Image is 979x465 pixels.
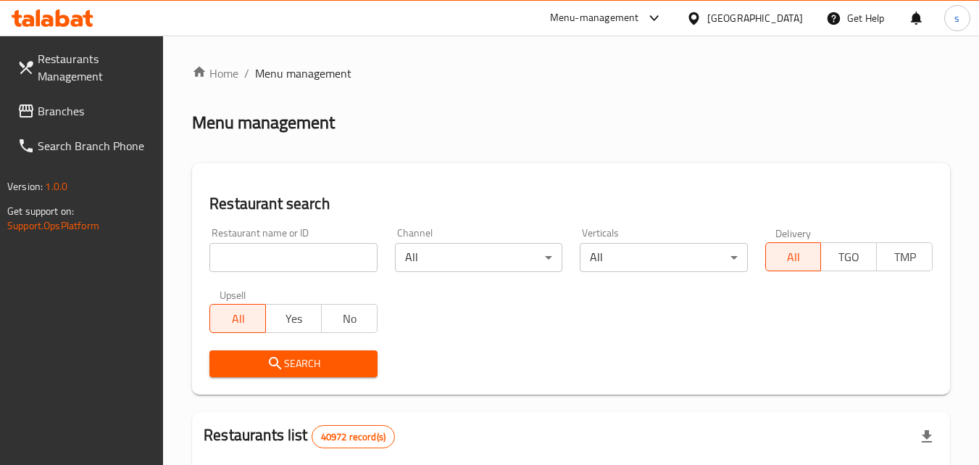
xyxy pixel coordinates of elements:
a: Search Branch Phone [6,128,164,163]
div: Total records count [312,425,395,448]
span: TMP [883,247,927,268]
a: Branches [6,94,164,128]
span: All [772,247,816,268]
h2: Menu management [192,111,335,134]
button: Search [209,350,377,377]
div: [GEOGRAPHIC_DATA] [707,10,803,26]
button: Yes [265,304,322,333]
span: Yes [272,308,316,329]
label: Upsell [220,289,246,300]
button: All [209,304,266,333]
button: TMP [876,242,933,271]
div: Menu-management [550,9,639,27]
h2: Restaurants list [204,424,395,448]
label: Delivery [775,228,812,238]
span: TGO [827,247,871,268]
button: All [765,242,822,271]
input: Search for restaurant name or ID.. [209,243,377,272]
button: No [321,304,378,333]
span: Search [221,355,365,373]
span: All [216,308,260,329]
span: Search Branch Phone [38,137,152,155]
span: 1.0.0 [45,177,67,196]
span: Menu management [255,65,351,82]
span: No [328,308,372,329]
a: Restaurants Management [6,41,164,94]
span: Branches [38,102,152,120]
button: TGO [820,242,877,271]
span: 40972 record(s) [312,430,394,444]
a: Home [192,65,238,82]
span: Get support on: [7,202,74,221]
span: Version: [7,177,43,196]
nav: breadcrumb [192,65,950,82]
a: Support.OpsPlatform [7,216,99,235]
div: All [395,243,562,272]
div: All [580,243,747,272]
span: Restaurants Management [38,50,152,85]
span: s [954,10,959,26]
li: / [244,65,249,82]
div: Export file [909,419,944,454]
h2: Restaurant search [209,193,933,215]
